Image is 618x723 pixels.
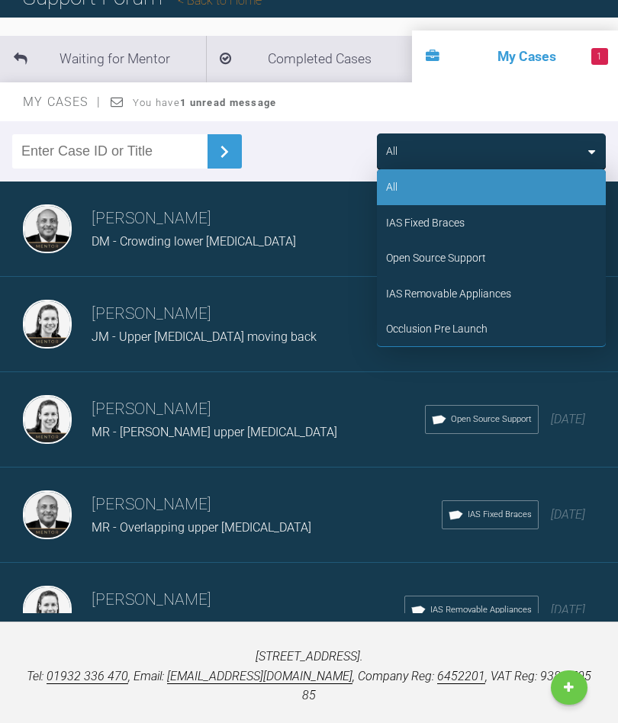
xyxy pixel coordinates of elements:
[92,587,404,613] h3: [PERSON_NAME]
[92,397,425,423] h3: [PERSON_NAME]
[386,320,488,337] div: Occlusion Pre Launch
[23,95,101,109] span: My Cases
[23,395,72,444] img: Kelly Toft
[92,520,311,535] span: MR - Overlapping upper [MEDICAL_DATA]
[92,329,317,344] span: JM - Upper [MEDICAL_DATA] moving back
[551,670,587,705] a: New Case
[386,178,398,195] div: All
[92,425,337,439] span: MR - [PERSON_NAME] upper [MEDICAL_DATA]
[468,508,532,522] span: IAS Fixed Braces
[23,490,72,539] img: Utpalendu Bose
[430,603,532,617] span: IAS Removable Appliances
[92,206,442,232] h3: [PERSON_NAME]
[386,285,511,302] div: IAS Removable Appliances
[212,140,237,164] img: chevronRight.28bd32b0.svg
[92,234,296,249] span: DM - Crowding lower [MEDICAL_DATA]
[551,507,585,522] span: [DATE]
[180,97,276,108] strong: 1 unread message
[386,249,486,266] div: Open Source Support
[551,412,585,426] span: [DATE]
[92,492,442,518] h3: [PERSON_NAME]
[12,134,208,169] input: Enter Case ID or Title
[23,586,72,635] img: Kelly Toft
[451,413,532,426] span: Open Source Support
[133,97,277,108] span: You have
[386,143,398,159] div: All
[23,204,72,253] img: Utpalendu Bose
[386,214,465,231] div: IAS Fixed Braces
[551,602,585,617] span: [DATE]
[206,36,412,82] li: Completed Cases
[591,48,608,65] span: 1
[23,300,72,349] img: Kelly Toft
[412,31,618,82] li: My Cases
[92,301,425,327] h3: [PERSON_NAME]
[24,647,594,705] p: [STREET_ADDRESS]. Tel: , Email: , Company Reg: , VAT Reg: 938 7505 85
